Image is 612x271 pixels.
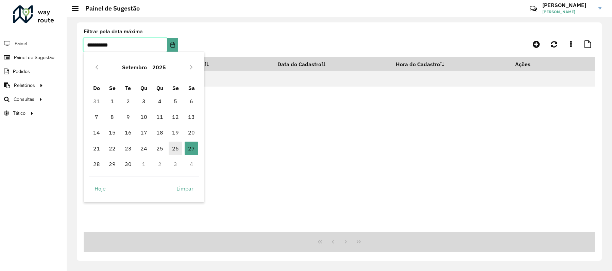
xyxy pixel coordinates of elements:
td: 7 [89,109,105,125]
span: 12 [169,110,182,124]
td: 4 [152,93,168,109]
button: Choose Date [167,38,178,52]
span: Sa [188,85,195,91]
label: Filtrar pela data máxima [84,28,143,36]
span: Qu [140,85,147,91]
td: 3 [168,156,184,172]
td: 28 [89,156,105,172]
td: 23 [120,141,136,156]
span: 30 [121,157,135,171]
span: 25 [153,142,167,155]
span: 17 [137,126,151,139]
span: 3 [137,94,151,108]
td: 12 [168,109,184,125]
td: 18 [152,125,168,140]
span: 15 [105,126,119,139]
span: [PERSON_NAME] [542,9,593,15]
td: 15 [104,125,120,140]
span: 22 [105,142,119,155]
td: 26 [168,141,184,156]
td: 6 [184,93,200,109]
span: 28 [90,157,103,171]
td: 10 [136,109,152,125]
td: 16 [120,125,136,140]
span: 29 [105,157,119,171]
span: 4 [153,94,167,108]
span: 19 [169,126,182,139]
td: 1 [136,156,152,172]
td: 22 [104,141,120,156]
span: Hoje [95,184,106,193]
span: 13 [185,110,198,124]
td: 31 [89,93,105,109]
h3: [PERSON_NAME] [542,2,593,8]
span: Do [93,85,100,91]
span: 6 [185,94,198,108]
span: 1 [105,94,119,108]
span: 23 [121,142,135,155]
span: 2 [121,94,135,108]
span: 5 [169,94,182,108]
td: 17 [136,125,152,140]
span: Consultas [14,96,34,103]
th: Data do Cadastro [273,57,391,71]
span: Relatórios [14,82,35,89]
span: 9 [121,110,135,124]
td: 5 [168,93,184,109]
td: 11 [152,109,168,125]
td: 19 [168,125,184,140]
td: 2 [152,156,168,172]
span: Painel de Sugestão [14,54,54,61]
h2: Painel de Sugestão [79,5,140,12]
span: Limpar [176,184,193,193]
td: 25 [152,141,168,156]
td: 3 [136,93,152,109]
span: 14 [90,126,103,139]
span: 18 [153,126,167,139]
td: Nenhum registro encontrado [84,71,595,87]
span: 20 [185,126,198,139]
td: 8 [104,109,120,125]
td: 2 [120,93,136,109]
button: Next Month [186,62,197,73]
td: 30 [120,156,136,172]
span: 26 [169,142,182,155]
span: Se [172,85,179,91]
th: Hora do Cadastro [391,57,511,71]
td: 27 [184,141,200,156]
span: Pedidos [13,68,30,75]
span: 8 [105,110,119,124]
span: 16 [121,126,135,139]
td: 1 [104,93,120,109]
td: 24 [136,141,152,156]
td: 13 [184,109,200,125]
button: Previous Month [91,62,102,73]
span: Se [109,85,116,91]
div: Choose Date [84,52,204,202]
span: Painel [15,40,27,47]
td: 20 [184,125,200,140]
button: Limpar [171,182,199,195]
span: 27 [185,142,198,155]
span: 10 [137,110,151,124]
button: Hoje [89,182,112,195]
td: 29 [104,156,120,172]
span: Qu [156,85,163,91]
span: 24 [137,142,151,155]
th: Data de Vigência [158,57,273,71]
span: Te [125,85,131,91]
td: 14 [89,125,105,140]
span: 11 [153,110,167,124]
td: 9 [120,109,136,125]
span: 7 [90,110,103,124]
td: 4 [184,156,200,172]
td: 21 [89,141,105,156]
button: Choose Year [150,59,169,75]
button: Choose Month [119,59,150,75]
a: Contato Rápido [526,1,541,16]
span: 21 [90,142,103,155]
span: Tático [13,110,26,117]
th: Ações [510,57,551,71]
